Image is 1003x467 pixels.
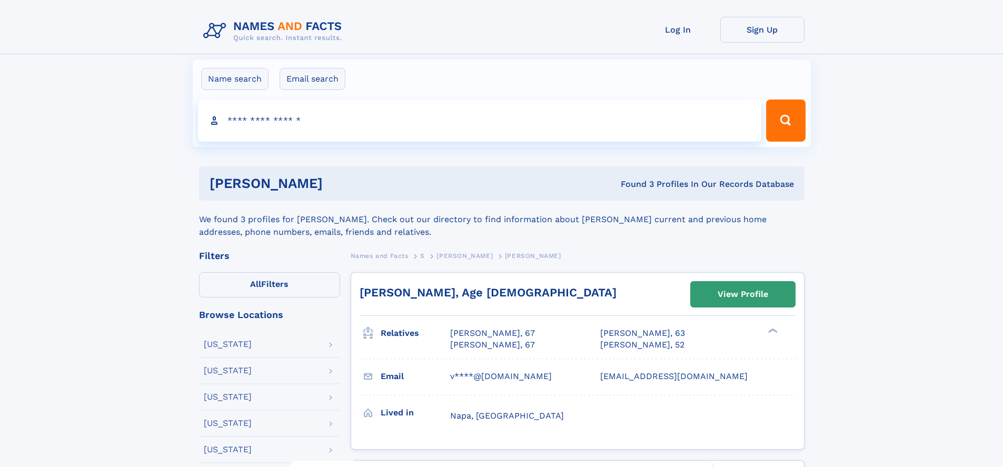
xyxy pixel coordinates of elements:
div: ❯ [766,327,778,334]
div: Browse Locations [199,310,340,320]
span: All [250,279,261,289]
span: Napa, [GEOGRAPHIC_DATA] [450,411,564,421]
a: [PERSON_NAME], 52 [600,339,684,351]
a: Log In [636,17,720,43]
a: Names and Facts [351,249,409,262]
span: [PERSON_NAME] [436,252,493,260]
h1: [PERSON_NAME] [210,177,472,190]
img: Logo Names and Facts [199,17,351,45]
label: Email search [280,68,345,90]
a: [PERSON_NAME], 67 [450,339,535,351]
div: [US_STATE] [204,419,252,428]
a: View Profile [691,282,795,307]
label: Filters [199,272,340,297]
div: We found 3 profiles for [PERSON_NAME]. Check out our directory to find information about [PERSON_... [199,201,805,239]
input: search input [198,100,762,142]
span: S [420,252,425,260]
div: [US_STATE] [204,366,252,375]
button: Search Button [766,100,805,142]
a: S [420,249,425,262]
h3: Relatives [381,324,450,342]
div: [US_STATE] [204,393,252,401]
h3: Email [381,367,450,385]
a: Sign Up [720,17,805,43]
label: Name search [201,68,269,90]
a: [PERSON_NAME], 67 [450,327,535,339]
div: [US_STATE] [204,340,252,349]
div: Filters [199,251,340,261]
a: [PERSON_NAME], Age [DEMOGRAPHIC_DATA] [360,286,617,299]
div: [US_STATE] [204,445,252,454]
span: [EMAIL_ADDRESS][DOMAIN_NAME] [600,371,748,381]
a: [PERSON_NAME], 63 [600,327,685,339]
a: [PERSON_NAME] [436,249,493,262]
div: View Profile [718,282,768,306]
h3: Lived in [381,404,450,422]
div: Found 3 Profiles In Our Records Database [472,178,794,190]
span: [PERSON_NAME] [505,252,561,260]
